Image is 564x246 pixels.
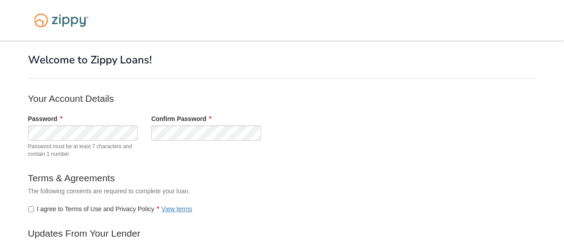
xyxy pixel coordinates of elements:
label: Password [28,114,62,123]
p: Terms & Agreements [28,171,385,184]
h1: Welcome to Zippy Loans! [28,54,536,66]
a: View terms [161,205,192,213]
label: Confirm Password [151,114,211,123]
img: Logo [28,9,95,32]
p: The following consents are required to complete your loan. [28,187,385,196]
p: Your Account Details [28,92,385,105]
label: I agree to Terms of Use and Privacy Policy [28,204,193,213]
input: Verify Password [151,125,261,141]
span: Password must be at least 7 characters and contain 1 number [28,143,138,158]
input: I agree to Terms of Use and Privacy PolicyView terms [28,206,34,212]
p: Updates From Your Lender [28,227,385,240]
